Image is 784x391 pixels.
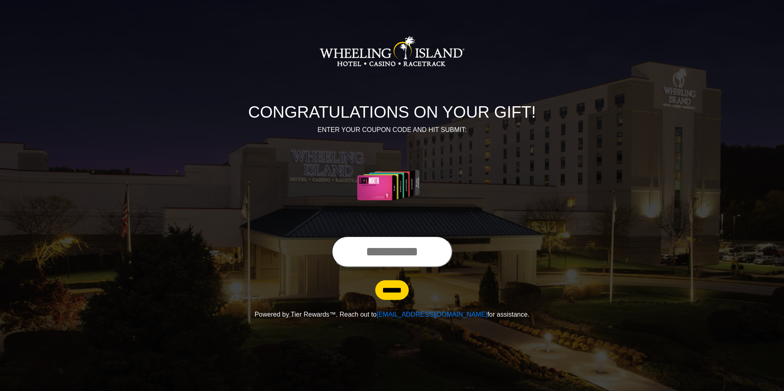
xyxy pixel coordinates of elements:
img: Logo [319,11,465,92]
img: Center Image [338,145,447,226]
h1: CONGRATULATIONS ON YOUR GIFT! [165,102,619,122]
a: [EMAIL_ADDRESS][DOMAIN_NAME] [376,311,487,318]
span: Powered by Tier Rewards™. Reach out to for assistance. [254,311,529,318]
p: ENTER YOUR COUPON CODE AND HIT SUBMIT: [165,125,619,135]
